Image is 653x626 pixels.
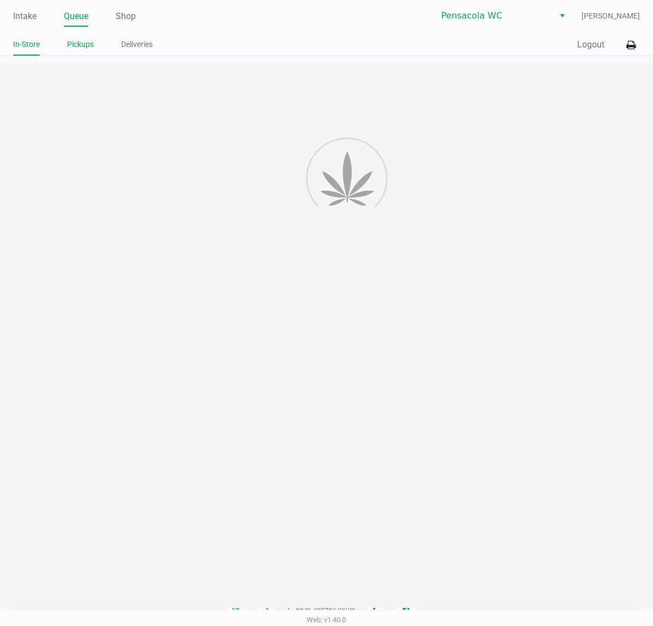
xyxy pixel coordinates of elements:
[577,38,604,51] button: Logout
[67,38,94,51] a: Pickups
[441,9,548,22] span: Pensacola WC
[582,10,640,22] span: [PERSON_NAME]
[116,9,136,24] a: Shop
[121,38,153,51] a: Deliveries
[13,38,40,51] a: In-Store
[64,9,88,24] a: Queue
[13,9,37,24] a: Intake
[307,616,346,624] span: Web: v1.40.0
[554,6,570,26] button: Select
